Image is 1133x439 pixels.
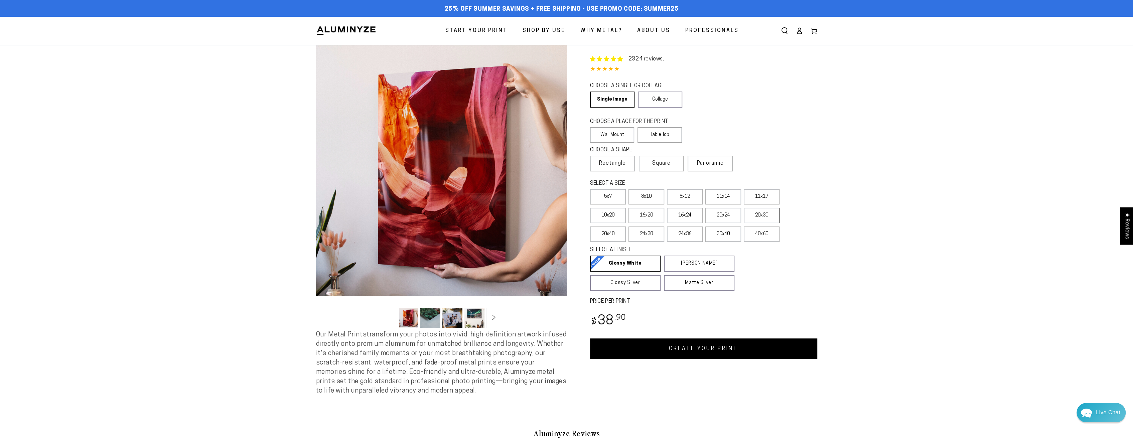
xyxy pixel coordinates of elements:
span: Panoramic [697,161,724,166]
div: [PERSON_NAME] [30,176,118,182]
summary: Search our site [777,23,792,38]
label: 24x36 [667,227,703,242]
p: You're welcome, [PERSON_NAME] [22,140,130,146]
label: 5x7 [590,189,626,204]
p: I sent a earlier just thought your order conmfirmation might help This is [PERSON_NAME] can you p... [22,97,130,103]
span: Square [652,159,671,167]
legend: SELECT A SIZE [590,180,724,187]
label: 20x30 [744,208,780,223]
a: Glossy Silver [590,275,661,291]
a: Single Image [590,92,634,108]
h2: Aluminyze Reviews [372,428,762,439]
span: Away until [DATE] [50,33,92,38]
a: CREATE YOUR PRINT [590,338,817,359]
media-gallery: Gallery Viewer [316,45,567,330]
img: Aluminyze [316,26,376,36]
button: Load image 1 in gallery view [398,308,418,328]
img: 4e5d39ed371d63698556a7f38b21d284 [22,89,29,96]
p: What is the damage rate on prints larger than 40” in any direction. As I stated “Large Prints” [22,118,130,125]
button: Slide right [486,310,501,325]
a: [PERSON_NAME] [664,256,734,272]
a: About Us [632,22,675,40]
label: 8x10 [628,189,664,204]
label: 16x20 [628,208,664,223]
label: 30x40 [705,227,741,242]
label: Table Top [638,127,682,143]
a: Shop By Use [518,22,570,40]
button: Load image 3 in gallery view [442,308,462,328]
label: Wall Mount [590,127,634,143]
div: Aluminyze [30,111,118,117]
a: Matte Silver [664,275,734,291]
a: Professionals [680,22,744,40]
span: Start Your Print [445,26,508,36]
img: 4e5d39ed371d63698556a7f38b21d284 [22,67,29,74]
span: About Us [637,26,670,36]
a: 2324 reviews. [628,56,664,62]
legend: CHOOSE A SHAPE [590,146,677,154]
div: 4.85 out of 5.0 stars [590,65,817,75]
div: Recent Conversations [13,55,128,62]
div: [DATE] [118,133,130,138]
span: Professionals [685,26,739,36]
label: 40x60 [744,227,780,242]
button: Load image 2 in gallery view [420,308,440,328]
span: Why Metal? [580,26,622,36]
div: [DATE] [118,155,130,160]
div: [DATE] [118,177,130,182]
label: 8x12 [667,189,703,204]
span: Rectangle [599,159,626,167]
button: Slide left [382,310,396,325]
button: Load image 4 in gallery view [464,308,484,328]
label: 11x14 [705,189,741,204]
span: 25% off Summer Savings + Free Shipping - Use Promo Code: SUMMER25 [445,6,679,13]
p: Thank You [22,75,130,81]
div: [DATE] [118,90,130,95]
a: Leave A Message [44,201,98,212]
div: Chat widget toggle [1077,403,1126,422]
div: [PERSON_NAME] [30,133,118,139]
div: [DATE] [118,68,130,74]
img: Helga [48,10,66,27]
a: Collage [638,92,682,108]
div: Click to open Judge.me floating reviews tab [1120,207,1133,244]
legend: CHOOSE A PLACE FOR THE PRINT [590,118,676,126]
label: 20x40 [590,227,626,242]
img: fba842a801236a3782a25bbf40121a09 [22,154,29,161]
label: 20x24 [705,208,741,223]
label: PRICE PER PRINT [590,298,817,305]
div: Aluminyze [30,90,118,96]
label: 10x20 [590,208,626,223]
span: Shop By Use [523,26,565,36]
p: Hi [PERSON_NAME], Thank you for contacting us. May I request for photo/s of the actual print so I... [22,183,130,190]
img: fba842a801236a3782a25bbf40121a09 [22,133,29,139]
img: John [77,10,94,27]
a: Glossy White [590,256,661,272]
img: Marie J [62,10,80,27]
bdi: 38 [590,315,626,328]
span: Our Metal Prints transform your photos into vivid, high-definition artwork infused directly onto ... [316,331,567,394]
div: [PERSON_NAME] [30,154,118,161]
span: $ [591,318,597,327]
legend: CHOOSE A SINGLE OR COLLAGE [590,82,676,90]
div: Aluminyze [30,68,118,74]
label: 11x17 [744,189,780,204]
label: 16x24 [667,208,703,223]
div: Contact Us Directly [1096,403,1120,422]
img: fba842a801236a3782a25bbf40121a09 [22,176,29,183]
label: 24x30 [628,227,664,242]
div: [DATE] [118,112,130,117]
legend: SELECT A FINISH [590,246,718,254]
a: Why Metal? [575,22,627,40]
a: Start Your Print [440,22,513,40]
img: 4e5d39ed371d63698556a7f38b21d284 [22,111,29,118]
sup: .90 [614,314,626,322]
p: Hi [PERSON_NAME], Thank you for reaching out to [GEOGRAPHIC_DATA]. The shipping address for order... [22,162,130,168]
